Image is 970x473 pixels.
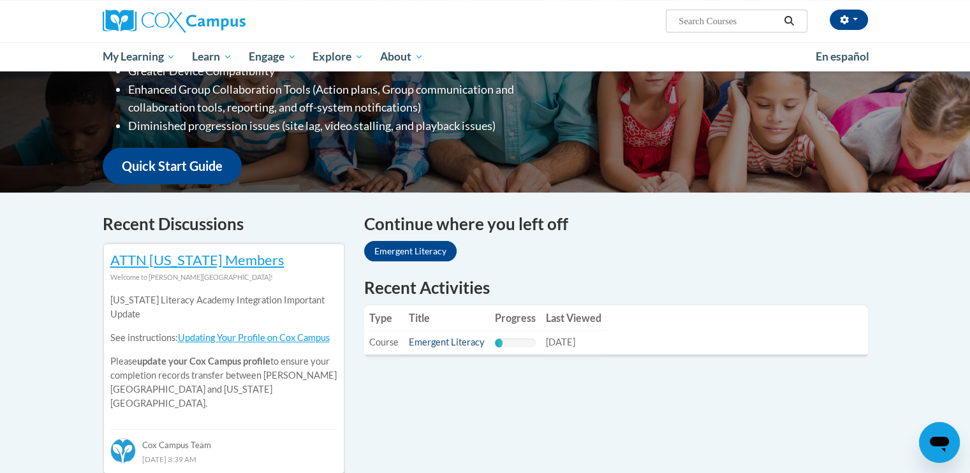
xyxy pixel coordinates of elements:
[110,251,284,268] a: ATTN [US_STATE] Members
[372,42,432,71] a: About
[110,331,337,345] p: See instructions:
[192,49,232,64] span: Learn
[110,452,337,466] div: [DATE] 3:39 AM
[364,241,457,261] a: Emergent Literacy
[137,356,270,367] b: update your Cox Campus profile
[184,42,240,71] a: Learn
[495,338,503,347] div: Progress, %
[103,10,246,33] img: Cox Campus
[364,276,868,299] h1: Recent Activities
[110,293,337,321] p: [US_STATE] Literacy Academy Integration Important Update
[178,332,330,343] a: Updating Your Profile on Cox Campus
[364,212,868,236] h4: Continue where you left off
[919,422,960,463] iframe: Button to launch messaging window
[312,49,364,64] span: Explore
[103,212,345,236] h4: Recent Discussions
[409,337,485,347] a: Emergent Literacy
[110,429,337,452] div: Cox Campus Team
[304,42,372,71] a: Explore
[779,13,798,29] button: Search
[128,117,565,135] li: Diminished progression issues (site lag, video stalling, and playback issues)
[94,42,184,71] a: My Learning
[110,438,136,463] img: Cox Campus Team
[380,49,423,64] span: About
[240,42,305,71] a: Engage
[830,10,868,30] button: Account Settings
[103,10,345,33] a: Cox Campus
[546,337,575,347] span: [DATE]
[677,13,779,29] input: Search Courses
[369,337,399,347] span: Course
[110,284,337,420] div: Please to ensure your completion records transfer between [PERSON_NAME][GEOGRAPHIC_DATA] and [US_...
[404,305,490,331] th: Title
[249,49,297,64] span: Engage
[541,305,606,331] th: Last Viewed
[364,305,404,331] th: Type
[102,49,175,64] span: My Learning
[103,148,242,184] a: Quick Start Guide
[816,50,869,63] span: En español
[807,43,878,70] a: En español
[84,42,887,71] div: Main menu
[490,305,541,331] th: Progress
[128,80,565,117] li: Enhanced Group Collaboration Tools (Action plans, Group communication and collaboration tools, re...
[110,270,337,284] div: Welcome to [PERSON_NAME][GEOGRAPHIC_DATA]!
